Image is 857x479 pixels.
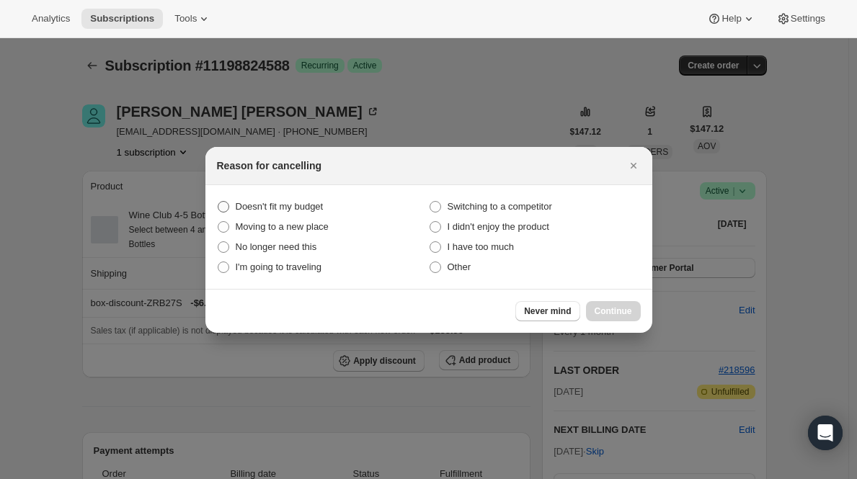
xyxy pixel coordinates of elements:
[90,13,154,24] span: Subscriptions
[174,13,197,24] span: Tools
[791,13,825,24] span: Settings
[236,201,324,212] span: Doesn't fit my budget
[808,416,843,450] div: Open Intercom Messenger
[698,9,764,29] button: Help
[448,221,549,232] span: I didn't enjoy the product
[448,241,515,252] span: I have too much
[217,158,321,173] h2: Reason for cancelling
[236,221,329,232] span: Moving to a new place
[236,241,317,252] span: No longer need this
[448,201,552,212] span: Switching to a competitor
[81,9,163,29] button: Subscriptions
[623,156,644,176] button: Close
[768,9,834,29] button: Settings
[23,9,79,29] button: Analytics
[524,305,571,317] span: Never mind
[721,13,741,24] span: Help
[448,261,471,272] span: Other
[236,261,322,272] span: I'm going to traveling
[515,301,580,321] button: Never mind
[32,13,70,24] span: Analytics
[166,9,220,29] button: Tools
